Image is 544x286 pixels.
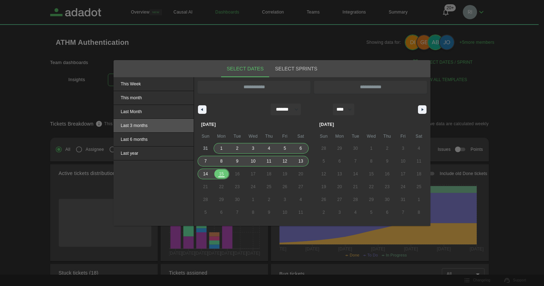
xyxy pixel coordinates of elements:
[411,155,427,168] button: 11
[269,60,323,77] button: Select Sprints
[395,168,411,180] button: 17
[245,180,261,193] button: 24
[219,168,224,180] span: 15
[198,155,214,168] button: 7
[337,168,342,180] span: 13
[214,155,230,168] button: 8
[198,180,214,193] button: 21
[354,155,357,168] span: 7
[369,193,373,206] span: 29
[114,105,194,118] span: Last Month
[332,180,348,193] button: 20
[402,142,404,155] span: 3
[214,180,230,193] button: 22
[411,168,427,180] button: 18
[114,119,194,133] button: Last 3 months
[214,193,230,206] button: 29
[417,168,421,180] span: 18
[323,155,325,168] span: 5
[316,180,332,193] button: 19
[395,155,411,168] button: 10
[251,180,255,193] span: 24
[386,142,388,155] span: 2
[395,193,411,206] button: 31
[229,142,245,155] button: 2
[401,155,405,168] span: 10
[252,142,255,155] span: 3
[347,131,363,142] span: Tue
[245,131,261,142] span: Wed
[203,193,208,206] span: 28
[229,168,245,180] button: 16
[316,168,332,180] button: 12
[220,142,223,155] span: 1
[114,77,194,91] span: This Week
[298,155,303,168] span: 13
[321,180,326,193] span: 19
[267,155,271,168] span: 11
[321,193,326,206] span: 26
[370,142,373,155] span: 1
[411,180,427,193] button: 25
[379,131,395,142] span: Thu
[321,168,326,180] span: 12
[347,168,363,180] button: 14
[284,142,286,155] span: 5
[261,142,277,155] button: 4
[251,168,255,180] span: 17
[198,193,214,206] button: 28
[277,131,293,142] span: Fri
[363,131,380,142] span: Wed
[316,131,332,142] span: Sun
[353,180,358,193] span: 21
[204,155,207,168] span: 7
[267,168,271,180] span: 18
[221,60,270,77] button: Select Dates
[385,180,389,193] span: 23
[332,193,348,206] button: 27
[114,133,194,147] button: Last 6 months
[282,155,287,168] span: 12
[363,142,380,155] button: 1
[401,193,405,206] span: 31
[293,180,309,193] button: 27
[299,142,302,155] span: 6
[386,155,388,168] span: 9
[316,193,332,206] button: 26
[235,193,240,206] span: 30
[411,142,427,155] button: 4
[235,180,240,193] span: 23
[337,193,342,206] span: 27
[198,118,309,131] div: [DATE]
[214,168,230,180] button: 15
[411,131,427,142] span: Sat
[251,155,255,168] span: 10
[261,155,277,168] button: 11
[267,180,271,193] span: 25
[229,131,245,142] span: Tue
[369,180,373,193] span: 22
[379,155,395,168] button: 9
[395,131,411,142] span: Fri
[235,168,240,180] span: 16
[332,155,348,168] button: 6
[203,180,208,193] span: 21
[395,142,411,155] button: 3
[293,142,309,155] button: 6
[363,180,380,193] button: 22
[261,131,277,142] span: Thu
[370,155,373,168] span: 8
[219,193,224,206] span: 29
[245,155,261,168] button: 10
[347,193,363,206] button: 28
[332,168,348,180] button: 13
[268,142,270,155] span: 4
[418,142,420,155] span: 4
[385,168,389,180] span: 16
[277,168,293,180] button: 19
[198,131,214,142] span: Sun
[293,155,309,168] button: 13
[282,180,287,193] span: 26
[385,193,389,206] span: 30
[353,168,358,180] span: 14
